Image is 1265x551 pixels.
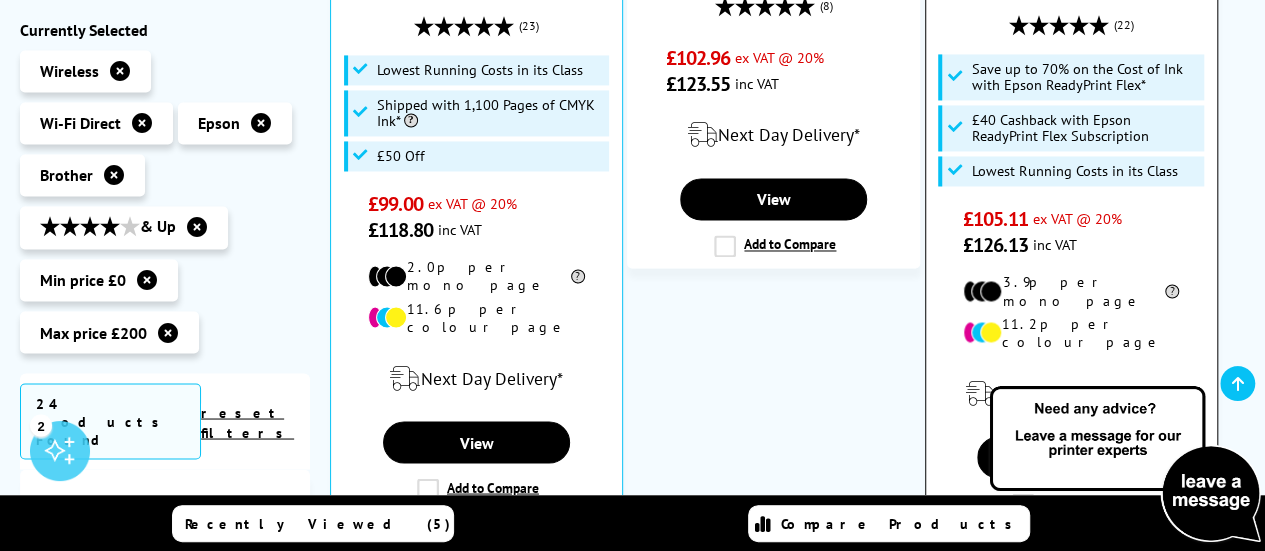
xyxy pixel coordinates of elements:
[519,7,539,45] span: (23)
[438,220,482,239] span: inc VAT
[665,45,730,71] span: £102.96
[428,194,517,213] span: ex VAT @ 20%
[30,414,52,436] div: 2
[971,112,1198,144] span: £40 Cashback with Epson ReadyPrint Flex Subscription
[201,403,294,441] a: reset filters
[748,505,1030,542] a: Compare Products
[963,206,1028,232] span: £105.11
[781,515,1023,533] span: Compare Products
[985,383,1265,547] img: Open Live Chat window
[1033,209,1122,228] span: ex VAT @ 20%
[377,97,604,129] span: Shipped with 1,100 Pages of CMYK Ink*
[963,232,1028,258] span: £126.13
[40,61,99,81] span: Wireless
[638,107,909,163] div: modal_delivery
[40,113,121,133] span: Wi-Fi Direct
[172,505,454,542] a: Recently Viewed (5)
[377,148,425,164] span: £50 Off
[198,113,240,133] span: Epson
[977,436,1164,478] a: View
[20,383,201,459] span: 24 Products Found
[735,74,779,93] span: inc VAT
[680,178,867,220] a: View
[936,365,1207,421] div: modal_delivery
[1033,235,1077,254] span: inc VAT
[368,299,585,335] li: 11.6p per colour page
[377,62,583,78] span: Lowest Running Costs in its Class
[971,163,1177,179] span: Lowest Running Costs in its Class
[735,48,824,67] span: ex VAT @ 20%
[665,71,730,97] span: £123.55
[40,165,93,185] span: Brother
[368,191,423,217] span: £99.00
[368,217,433,243] span: £118.80
[185,515,451,533] span: Recently Viewed (5)
[417,478,539,500] label: Add to Compare
[714,235,836,257] label: Add to Compare
[368,258,585,294] li: 2.0p per mono page
[971,61,1198,93] span: Save up to 70% on the Cost of Ink with Epson ReadyPrint Flex*
[383,421,570,463] a: View
[40,270,126,290] span: Min price £0
[1114,6,1134,44] span: (22)
[963,273,1180,309] li: 3.9p per mono page
[963,314,1180,350] li: 11.2p per colour page
[40,216,176,239] span: & Up
[40,322,147,342] span: Max price £200
[20,20,310,40] div: Currently Selected
[341,350,612,406] div: modal_delivery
